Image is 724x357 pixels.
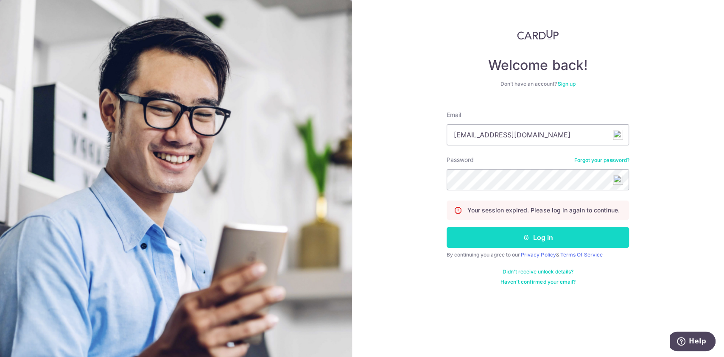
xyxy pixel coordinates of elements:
a: Terms Of Service [560,251,602,258]
a: Forgot your password? [574,157,629,164]
a: Haven't confirmed your email? [500,279,575,285]
img: npw-badge-icon-locked.svg [613,130,623,140]
span: Help [19,6,36,14]
img: npw-badge-icon-locked.svg [613,175,623,185]
button: Log in [447,227,629,248]
h4: Welcome back! [447,57,629,74]
div: By continuing you agree to our & [447,251,629,258]
a: Didn't receive unlock details? [503,268,573,275]
label: Password [447,156,474,164]
div: Don’t have an account? [447,81,629,87]
p: Your session expired. Please log in again to continue. [467,206,619,215]
img: CardUp Logo [517,30,559,40]
input: Enter your Email [447,124,629,145]
a: Sign up [558,81,576,87]
label: Email [447,111,461,119]
a: Privacy Policy [521,251,556,258]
